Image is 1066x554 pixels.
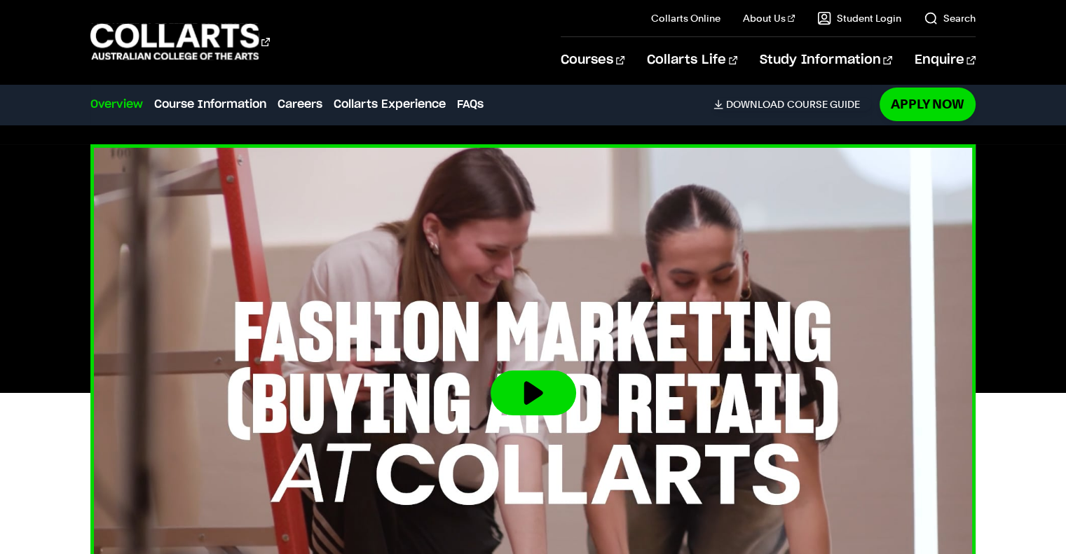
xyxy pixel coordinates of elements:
[880,88,976,120] a: Apply Now
[713,98,871,111] a: DownloadCourse Guide
[760,37,891,83] a: Study Information
[90,96,143,113] a: Overview
[561,37,624,83] a: Courses
[915,37,976,83] a: Enquire
[651,11,720,25] a: Collarts Online
[743,11,795,25] a: About Us
[154,96,266,113] a: Course Information
[90,22,270,62] div: Go to homepage
[647,37,737,83] a: Collarts Life
[457,96,484,113] a: FAQs
[334,96,446,113] a: Collarts Experience
[817,11,901,25] a: Student Login
[924,11,976,25] a: Search
[278,96,322,113] a: Careers
[726,98,784,111] span: Download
